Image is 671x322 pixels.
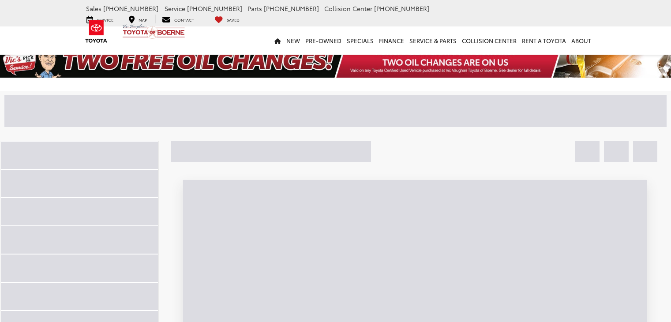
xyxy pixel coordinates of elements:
[122,24,185,39] img: Vic Vaughan Toyota of Boerne
[227,17,240,22] span: Saved
[303,26,344,55] a: Pre-Owned
[459,26,519,55] a: Collision Center
[122,15,154,23] a: Map
[86,4,101,13] span: Sales
[284,26,303,55] a: New
[187,4,242,13] span: [PHONE_NUMBER]
[103,4,158,13] span: [PHONE_NUMBER]
[519,26,569,55] a: Rent a Toyota
[376,26,407,55] a: Finance
[80,15,120,23] a: Service
[155,15,201,23] a: Contact
[80,17,113,46] img: Toyota
[165,4,185,13] span: Service
[344,26,376,55] a: Specials
[264,4,319,13] span: [PHONE_NUMBER]
[272,26,284,55] a: Home
[208,15,246,23] a: My Saved Vehicles
[247,4,262,13] span: Parts
[569,26,594,55] a: About
[407,26,459,55] a: Service & Parts: Opens in a new tab
[374,4,429,13] span: [PHONE_NUMBER]
[324,4,372,13] span: Collision Center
